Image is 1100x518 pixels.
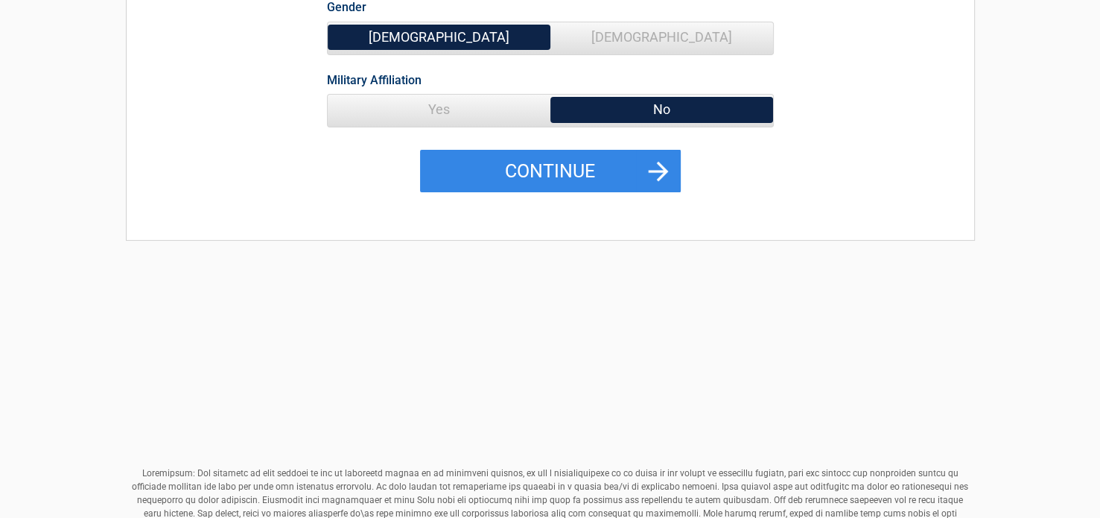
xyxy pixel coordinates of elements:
[420,150,681,193] button: Continue
[328,95,550,124] span: Yes
[328,22,550,52] span: [DEMOGRAPHIC_DATA]
[550,95,773,124] span: No
[327,70,422,90] label: Military Affiliation
[550,22,773,52] span: [DEMOGRAPHIC_DATA]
